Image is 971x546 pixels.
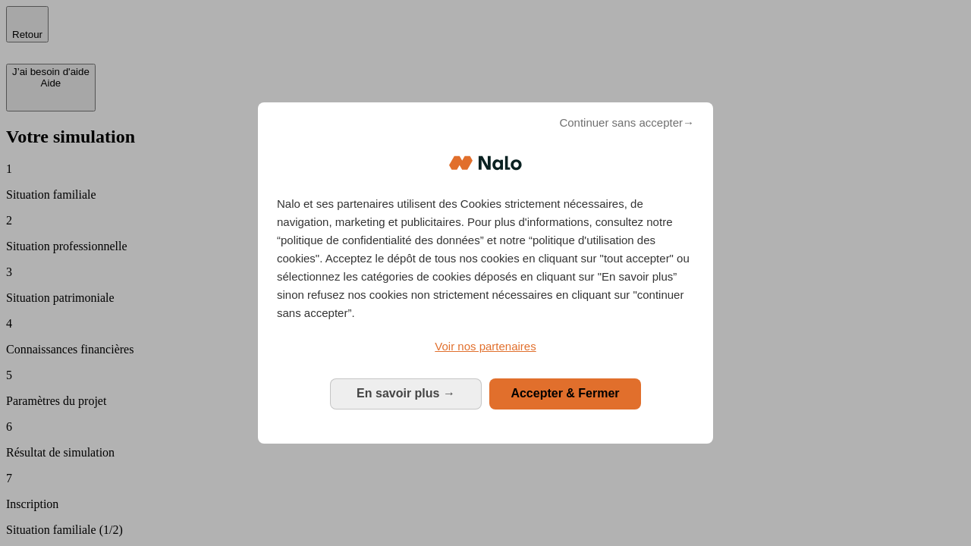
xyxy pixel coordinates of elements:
[489,378,641,409] button: Accepter & Fermer: Accepter notre traitement des données et fermer
[357,387,455,400] span: En savoir plus →
[330,378,482,409] button: En savoir plus: Configurer vos consentements
[435,340,536,353] span: Voir nos partenaires
[449,140,522,186] img: Logo
[277,195,694,322] p: Nalo et ses partenaires utilisent des Cookies strictement nécessaires, de navigation, marketing e...
[559,114,694,132] span: Continuer sans accepter→
[511,387,619,400] span: Accepter & Fermer
[277,337,694,356] a: Voir nos partenaires
[258,102,713,443] div: Bienvenue chez Nalo Gestion du consentement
